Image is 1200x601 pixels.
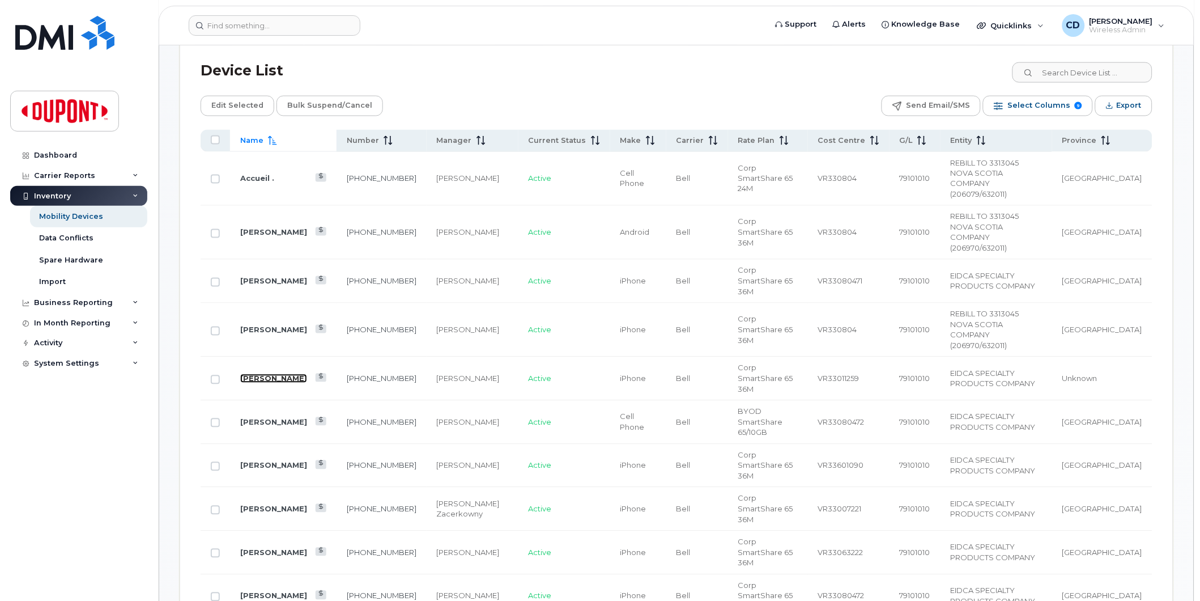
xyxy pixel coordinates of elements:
a: View Last Bill [316,460,326,469]
a: [PERSON_NAME] [240,418,307,427]
span: [GEOGRAPHIC_DATA] [1062,325,1142,335]
span: Active [529,174,552,183]
a: View Last Bill [316,276,326,285]
input: Find something... [189,15,360,36]
a: [PHONE_NUMBER] [347,505,416,514]
a: View Last Bill [316,504,326,513]
span: Active [529,418,552,427]
span: Active [529,228,552,237]
span: [GEOGRAPHIC_DATA] [1062,228,1142,237]
span: iPhone [620,277,646,286]
span: Bell [676,174,691,183]
span: Corp SmartShare 65 36M [738,537,793,568]
span: VR33011259 [818,374,859,383]
span: Active [529,277,552,286]
a: Alerts [825,13,874,36]
span: Bell [676,591,691,600]
span: 79101010 [900,228,930,237]
span: Bulk Suspend/Cancel [287,97,372,114]
span: EIDCA SPECIALTY PRODUCTS COMPANY [951,272,1036,291]
span: 79101010 [900,548,930,557]
span: VR330804 [818,325,857,335]
a: [PERSON_NAME] [240,591,307,600]
span: iPhone [620,591,646,600]
span: EIDCA SPECIALTY PRODUCTS COMPANY [951,412,1036,432]
span: BYOD SmartShare 65/10GB [738,407,783,437]
span: [GEOGRAPHIC_DATA] [1062,174,1142,183]
a: [PERSON_NAME] [240,374,307,383]
span: EIDCA SPECIALTY PRODUCTS COMPANY [951,543,1036,562]
a: [PERSON_NAME] [240,325,307,335]
button: Select Columns 9 [983,96,1093,116]
div: [PERSON_NAME] [437,325,508,336]
a: [PERSON_NAME] [240,505,307,514]
a: [PHONE_NUMBER] [347,174,416,183]
span: Active [529,461,552,470]
span: Number [347,136,379,146]
input: Search Device List ... [1012,62,1152,83]
span: 9 [1075,102,1082,109]
div: [PERSON_NAME] [437,173,508,184]
span: Entity [951,136,972,146]
a: [PHONE_NUMBER] [347,548,416,557]
div: [PERSON_NAME] [437,374,508,384]
span: 79101010 [900,461,930,470]
a: View Last Bill [316,591,326,599]
a: [PHONE_NUMBER] [347,277,416,286]
span: Current Status [529,136,586,146]
span: Corp SmartShare 65 36M [738,266,793,296]
div: [PERSON_NAME] [437,460,508,471]
span: [GEOGRAPHIC_DATA] [1062,591,1142,600]
a: [PHONE_NUMBER] [347,374,416,383]
span: G/L [900,136,913,146]
span: Active [529,374,552,383]
span: Edit Selected [211,97,263,114]
span: Bell [676,228,691,237]
span: Make [620,136,641,146]
span: VR33080472 [818,591,865,600]
span: Corp SmartShare 65 36M [738,217,793,247]
span: EIDCA SPECIALTY PRODUCTS COMPANY [951,456,1036,476]
span: 79101010 [900,418,930,427]
span: Wireless Admin [1090,26,1153,35]
span: Corp SmartShare 65 24M [738,163,793,193]
div: [PERSON_NAME] [437,227,508,238]
span: Unknown [1062,374,1097,383]
span: 79101010 [900,325,930,335]
span: 79101010 [900,374,930,383]
a: [PERSON_NAME] [240,277,307,286]
div: [PERSON_NAME] [437,276,508,287]
span: Name [240,136,263,146]
button: Send Email/SMS [882,96,981,116]
a: [PHONE_NUMBER] [347,228,416,237]
span: CD [1066,19,1080,32]
span: Corp SmartShare 65 36M [738,494,793,524]
span: Bell [676,505,691,514]
a: [PHONE_NUMBER] [347,461,416,470]
span: Alerts [842,19,866,30]
div: [PERSON_NAME] Zacerkowny [437,499,508,520]
span: Send Email/SMS [906,97,970,114]
a: View Last Bill [316,374,326,382]
a: View Last Bill [316,173,326,182]
span: Corp SmartShare 65 36M [738,451,793,481]
span: VR33080471 [818,277,863,286]
span: Manager [437,136,472,146]
span: Quicklinks [991,21,1032,30]
span: Corp SmartShare 65 36M [738,315,793,345]
span: VR33063222 [818,548,863,557]
a: [PHONE_NUMBER] [347,418,416,427]
a: View Last Bill [316,417,326,426]
span: VR33080472 [818,418,865,427]
span: Cost Centre [818,136,866,146]
span: iPhone [620,325,646,335]
span: VR33007221 [818,505,862,514]
span: [GEOGRAPHIC_DATA] [1062,418,1142,427]
span: Carrier [676,136,704,146]
span: 79101010 [900,277,930,286]
span: iPhone [620,548,646,557]
span: Cell Phone [620,412,645,432]
a: View Last Bill [316,325,326,333]
div: [PERSON_NAME] [437,417,508,428]
span: VR330804 [818,174,857,183]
